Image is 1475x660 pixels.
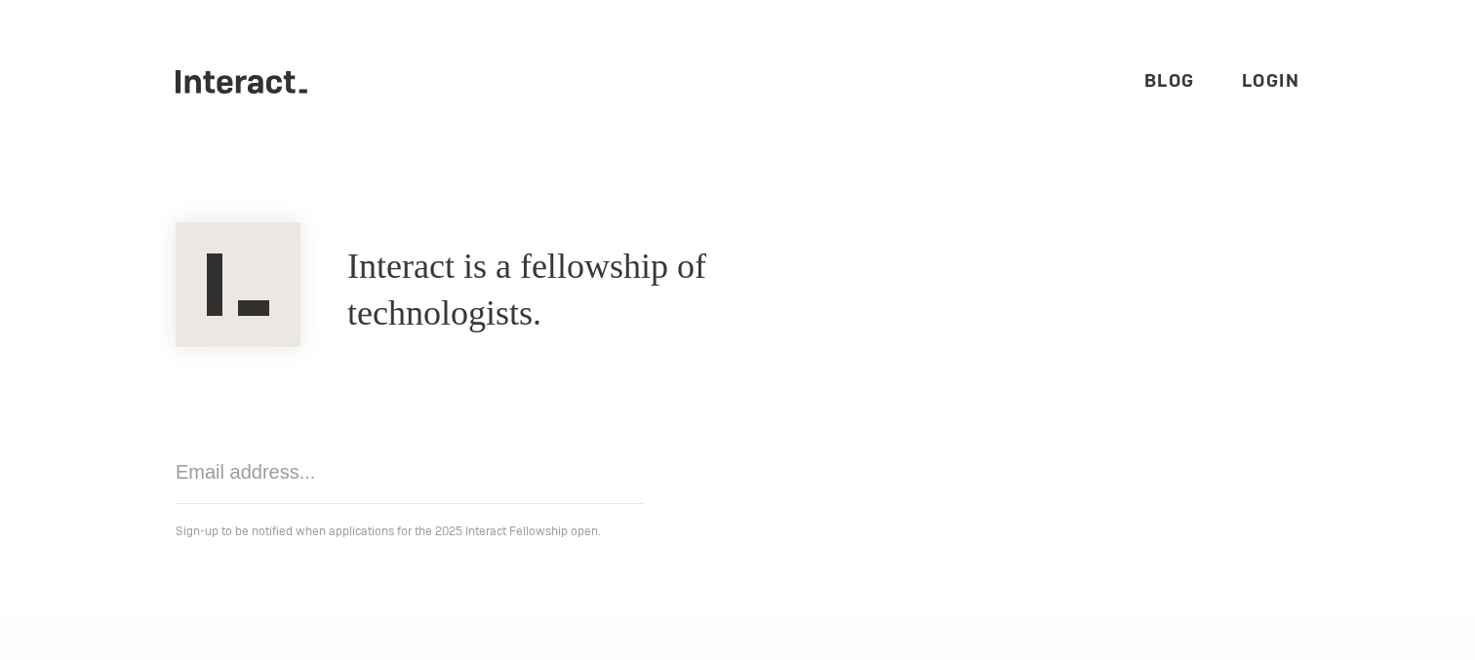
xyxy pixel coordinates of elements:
p: Sign-up to be notified when applications for the 2025 Interact Fellowship open. [176,520,1299,543]
input: Email address... [176,441,644,504]
a: Blog [1144,69,1195,92]
img: Interact Logo [176,222,300,347]
h1: Interact is a fellowship of technologists. [347,244,874,337]
a: Login [1242,69,1300,92]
